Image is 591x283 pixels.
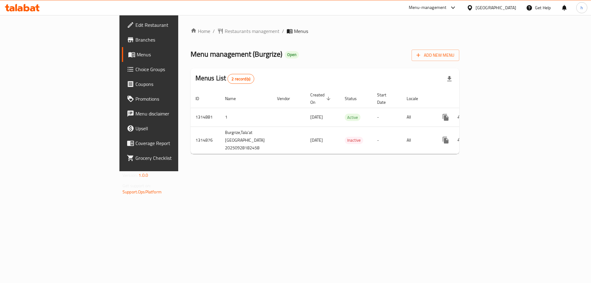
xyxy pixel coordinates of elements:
[438,110,453,125] button: more
[225,27,279,35] span: Restaurants management
[135,154,213,162] span: Grocery Checklist
[191,47,282,61] span: Menu management ( Burgrize )
[372,108,402,127] td: -
[122,62,218,77] a: Choice Groups
[282,27,284,35] li: /
[442,71,457,86] div: Export file
[135,21,213,29] span: Edit Restaurant
[137,51,213,58] span: Menus
[345,114,360,121] span: Active
[277,95,298,102] span: Vendor
[438,133,453,148] button: more
[135,110,213,117] span: Menu disclaimer
[453,110,468,125] button: Change Status
[310,136,323,144] span: [DATE]
[195,95,207,102] span: ID
[581,4,583,11] span: h
[123,182,151,190] span: Get support on:
[135,66,213,73] span: Choice Groups
[228,76,254,82] span: 2 record(s)
[310,113,323,121] span: [DATE]
[135,95,213,103] span: Promotions
[122,47,218,62] a: Menus
[135,125,213,132] span: Upsell
[139,171,148,179] span: 1.0.0
[285,52,299,57] span: Open
[294,27,308,35] span: Menus
[220,127,272,154] td: Burgrize,Tala'at [GEOGRAPHIC_DATA] 20250928182458
[122,106,218,121] a: Menu disclaimer
[220,108,272,127] td: 1
[135,80,213,88] span: Coupons
[377,91,394,106] span: Start Date
[345,137,363,144] span: Inactive
[433,89,502,108] th: Actions
[135,139,213,147] span: Coverage Report
[372,127,402,154] td: -
[191,27,459,35] nav: breadcrumb
[217,27,279,35] a: Restaurants management
[407,95,426,102] span: Locale
[122,91,218,106] a: Promotions
[453,133,468,148] button: Change Status
[122,121,218,136] a: Upsell
[122,32,218,47] a: Branches
[476,4,516,11] div: [GEOGRAPHIC_DATA]
[195,74,254,84] h2: Menus List
[412,50,459,61] button: Add New Menu
[122,77,218,91] a: Coupons
[122,18,218,32] a: Edit Restaurant
[409,4,447,11] div: Menu-management
[225,95,244,102] span: Name
[122,136,218,151] a: Coverage Report
[345,95,365,102] span: Status
[416,51,454,59] span: Add New Menu
[123,188,162,196] a: Support.OpsPlatform
[191,89,502,154] table: enhanced table
[285,51,299,59] div: Open
[122,151,218,165] a: Grocery Checklist
[310,91,332,106] span: Created On
[402,127,433,154] td: All
[135,36,213,43] span: Branches
[402,108,433,127] td: All
[123,171,138,179] span: Version:
[227,74,254,84] div: Total records count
